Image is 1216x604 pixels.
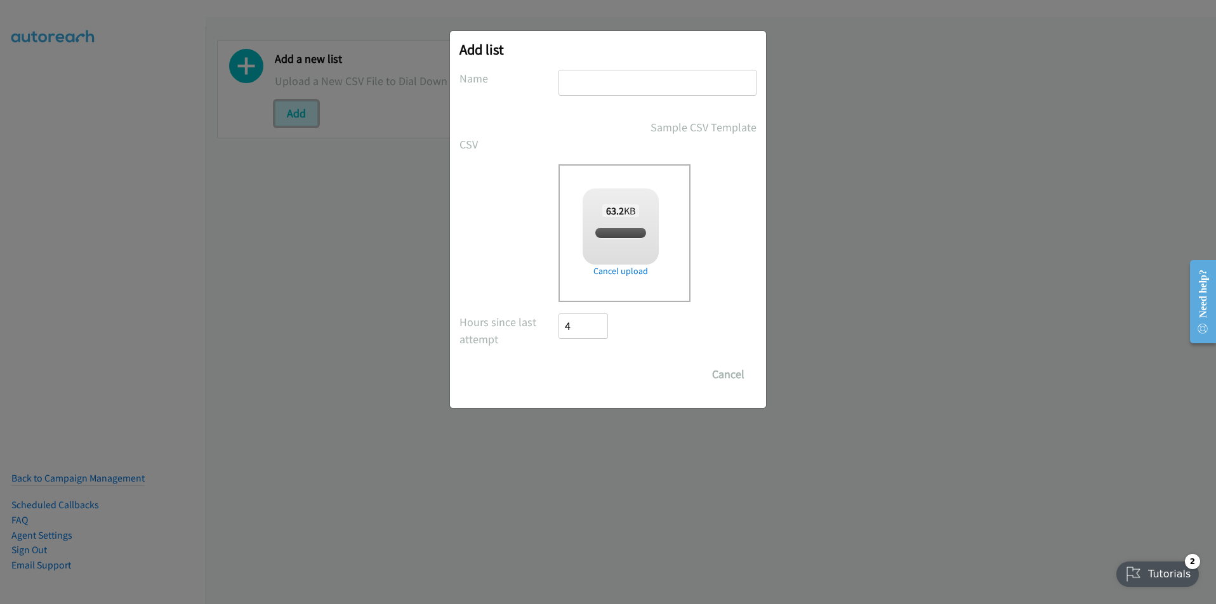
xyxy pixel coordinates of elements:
[1179,251,1216,352] iframe: Resource Center
[1109,549,1206,594] iframe: Checklist
[602,204,640,217] span: KB
[599,227,642,239] span: split_3.csv
[606,204,624,217] strong: 63.2
[459,41,757,58] h2: Add list
[459,70,558,87] label: Name
[459,313,558,348] label: Hours since last attempt
[651,119,757,136] a: Sample CSV Template
[583,265,659,278] a: Cancel upload
[459,136,558,153] label: CSV
[700,362,757,387] button: Cancel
